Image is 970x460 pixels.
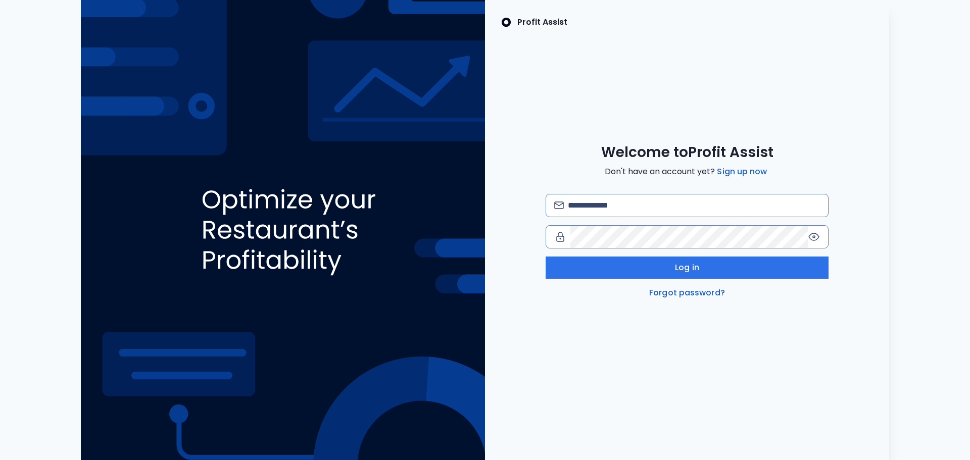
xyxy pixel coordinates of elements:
[675,262,699,274] span: Log in
[647,287,727,299] a: Forgot password?
[554,201,564,209] img: email
[501,16,511,28] img: SpotOn Logo
[546,257,829,279] button: Log in
[601,143,773,162] span: Welcome to Profit Assist
[605,166,769,178] span: Don't have an account yet?
[715,166,769,178] a: Sign up now
[517,16,567,28] p: Profit Assist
